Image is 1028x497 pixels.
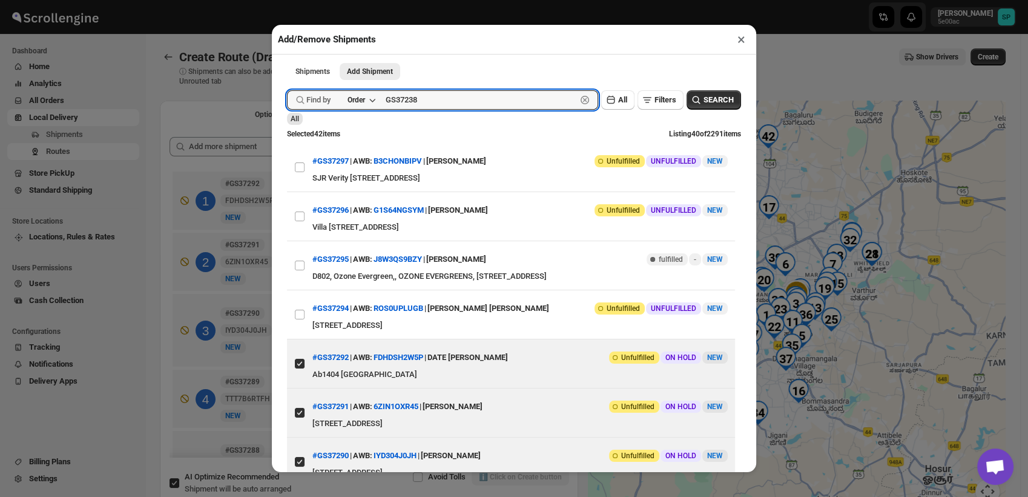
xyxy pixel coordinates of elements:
span: Unfulfilled [607,156,640,166]
div: | | [312,199,488,221]
div: D802, Ozone Evergreen,, OZONE EVERGREENS, [STREET_ADDRESS] [312,270,728,282]
span: Unfulfilled [607,205,640,215]
div: | | [312,347,508,369]
span: UNFULFILLED [651,304,696,313]
h2: Add/Remove Shipments [278,33,376,45]
span: AWB: [353,155,372,167]
div: Ab1404 [GEOGRAPHIC_DATA] [312,369,728,381]
button: IYD304J0JH [374,451,417,460]
button: #GS37291 [312,402,349,411]
div: [STREET_ADDRESS] [312,418,728,430]
span: Listing 40 of 2291 items [669,130,741,138]
span: NEW [707,402,723,411]
span: NEW [707,304,723,313]
span: All [291,115,299,123]
span: ON HOLD [665,353,696,362]
button: J8W3QS9BZY [374,255,422,264]
span: NEW [707,206,723,215]
span: NEW [707,157,723,165]
button: ROS0UPLUGB [374,304,423,313]
span: ON HOLD [665,451,696,461]
div: [STREET_ADDRESS] [312,319,728,332]
span: NEW [707,452,723,460]
div: Selected Shipments [160,127,578,462]
span: Unfulfilled [607,304,640,313]
span: Find by [306,94,331,106]
span: UNFULFILLED [651,205,696,215]
span: Unfulfilled [621,402,654,412]
div: | | [312,298,549,319]
div: [PERSON_NAME] [426,150,486,172]
span: Unfulfilled [621,451,654,461]
span: AWB: [353,352,372,364]
span: UNFULFILLED [651,156,696,166]
div: [PERSON_NAME] [423,396,483,418]
div: [PERSON_NAME] [426,248,486,270]
span: Shipments [295,67,330,76]
span: AWB: [353,253,372,265]
span: - [694,255,696,264]
span: NEW [707,353,723,362]
button: #GS37292 [312,353,349,362]
span: fulfilled [659,255,683,264]
button: #GS37297 [312,156,349,165]
span: AWB: [353,302,372,315]
div: [PERSON_NAME] [428,199,488,221]
button: Filters [638,90,684,110]
span: SEARCH [703,94,734,106]
div: [STREET_ADDRESS], ... [312,467,728,479]
div: | | [312,445,481,467]
span: All [618,95,627,104]
button: #GS37296 [312,205,349,215]
button: Clear [579,94,591,106]
button: FDHDSH2W5P [374,353,423,362]
span: Selected 42 items [287,130,340,138]
div: [PERSON_NAME] [421,445,481,467]
div: | | [312,396,483,418]
div: | | [312,150,486,172]
span: Add Shipment [347,67,393,76]
span: ON HOLD [665,402,696,412]
button: 6ZIN1OXR45 [374,402,418,411]
div: Order [348,95,365,105]
span: Unfulfilled [621,353,654,362]
a: Open chat [977,449,1013,485]
button: #GS37294 [312,304,349,313]
div: [PERSON_NAME] [PERSON_NAME] [427,298,549,319]
button: G1S64NGSYM [374,205,424,215]
div: DATE [PERSON_NAME] [427,347,508,369]
span: Filters [654,95,676,104]
span: AWB: [353,401,372,413]
button: B3CHONBIPV [374,156,422,165]
span: AWB: [353,204,372,216]
button: × [733,31,750,48]
div: | | [312,248,486,270]
button: #GS37290 [312,451,349,460]
button: Order [340,92,382,108]
button: All [601,90,634,110]
div: SJR Verity [STREET_ADDRESS] [312,172,728,184]
span: NEW [707,255,723,264]
div: Villa [STREET_ADDRESS] [312,221,728,233]
input: Enter value here [386,90,576,110]
button: #GS37295 [312,255,349,264]
span: AWB: [353,450,372,462]
button: SEARCH [687,90,741,110]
